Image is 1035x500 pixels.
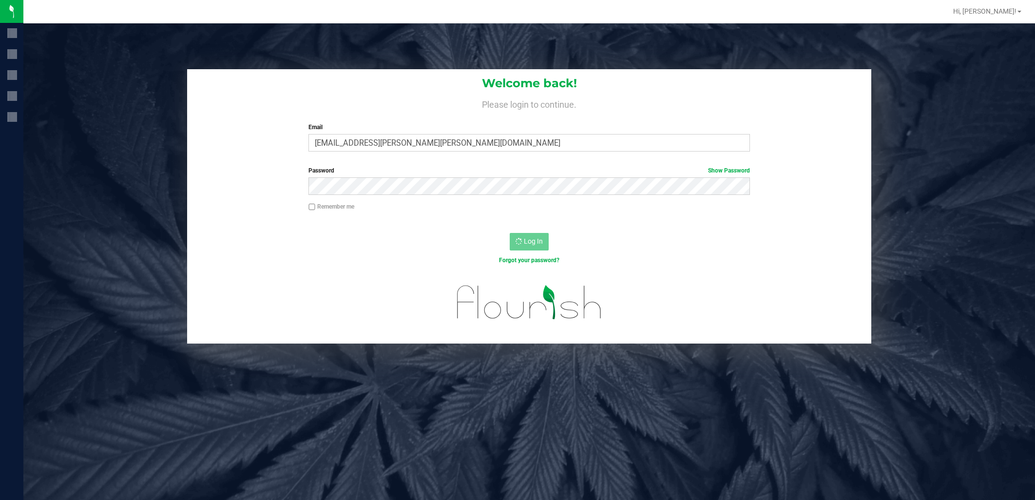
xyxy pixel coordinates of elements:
img: flourish_logo.svg [444,275,615,330]
h1: Welcome back! [187,77,871,90]
span: Hi, [PERSON_NAME]! [953,7,1016,15]
span: Log In [524,237,543,245]
a: Show Password [708,167,750,174]
a: Forgot your password? [499,257,559,264]
h4: Please login to continue. [187,97,871,109]
button: Log In [510,233,549,250]
span: Password [308,167,334,174]
label: Email [308,123,750,132]
input: Remember me [308,204,315,211]
label: Remember me [308,202,354,211]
